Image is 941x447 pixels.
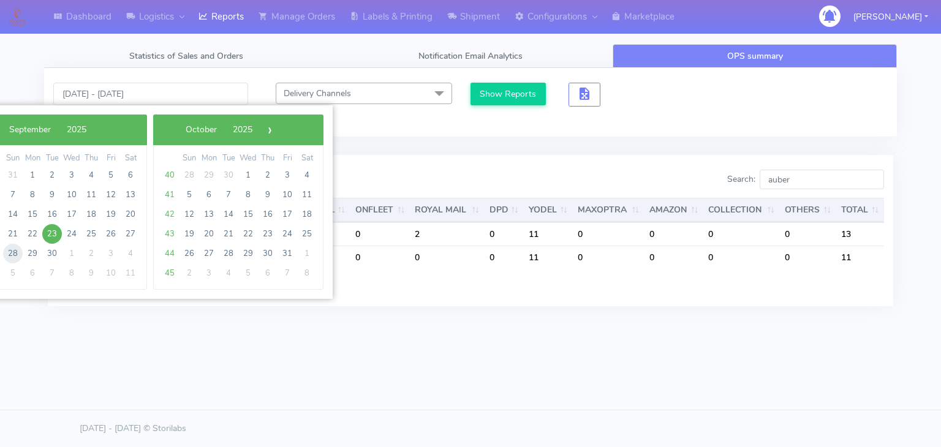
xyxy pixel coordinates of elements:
[23,185,42,205] span: 8
[238,205,258,224] span: 15
[180,263,199,283] span: 2
[101,224,121,244] span: 26
[238,185,258,205] span: 8
[101,244,121,263] span: 3
[258,165,278,185] span: 2
[297,205,317,224] span: 18
[42,224,62,244] span: 23
[225,121,260,139] button: 2025
[258,205,278,224] span: 16
[121,165,140,185] span: 6
[23,165,42,185] span: 1
[836,198,884,222] th: TOTAL : activate to sort column ascending
[23,224,42,244] span: 22
[23,205,42,224] span: 15
[121,263,140,283] span: 11
[410,198,484,222] th: ROYAL MAIL : activate to sort column ascending
[238,152,258,165] th: weekday
[278,165,297,185] span: 3
[81,205,101,224] span: 18
[199,263,219,283] span: 3
[160,165,180,185] span: 40
[470,83,546,105] button: Show Reports
[81,165,101,185] span: 4
[410,246,484,269] td: 0
[101,185,121,205] span: 12
[278,224,297,244] span: 24
[53,83,248,105] input: Pick the Daterange
[180,205,199,224] span: 12
[199,152,219,165] th: weekday
[186,124,217,135] span: October
[485,246,524,269] td: 0
[703,246,780,269] td: 0
[199,185,219,205] span: 6
[62,205,81,224] span: 17
[297,152,317,165] th: weekday
[350,222,410,246] td: 0
[180,165,199,185] span: 28
[233,124,252,135] span: 2025
[121,152,140,165] th: weekday
[644,198,703,222] th: AMAZON : activate to sort column ascending
[81,152,101,165] th: weekday
[62,165,81,185] span: 3
[81,224,101,244] span: 25
[410,222,484,246] td: 2
[121,205,140,224] span: 20
[258,152,278,165] th: weekday
[59,121,94,139] button: 2025
[844,4,937,29] button: [PERSON_NAME]
[258,263,278,283] span: 6
[278,185,297,205] span: 10
[238,224,258,244] span: 22
[121,224,140,244] span: 27
[159,121,279,133] bs-datepicker-navigation-view: ​ ​ ​
[101,152,121,165] th: weekday
[297,244,317,263] span: 1
[219,205,238,224] span: 14
[278,152,297,165] th: weekday
[160,224,180,244] span: 43
[278,205,297,224] span: 17
[297,224,317,244] span: 25
[350,246,410,269] td: 0
[62,224,81,244] span: 24
[258,244,278,263] span: 30
[23,244,42,263] span: 29
[3,165,23,185] span: 31
[3,185,23,205] span: 7
[780,222,836,246] td: 0
[67,124,86,135] span: 2025
[129,50,243,62] span: Statistics of Sales and Orders
[199,244,219,263] span: 27
[3,205,23,224] span: 14
[121,244,140,263] span: 4
[62,152,81,165] th: weekday
[121,185,140,205] span: 13
[836,246,884,269] td: 11
[284,88,351,99] span: Delivery Channels
[219,244,238,263] span: 28
[727,170,884,189] label: Search:
[23,152,42,165] th: weekday
[62,244,81,263] span: 1
[524,198,573,222] th: YODEL : activate to sort column ascending
[42,165,62,185] span: 2
[3,263,23,283] span: 5
[260,121,279,139] button: ›
[9,124,51,135] span: September
[258,224,278,244] span: 23
[81,244,101,263] span: 2
[199,224,219,244] span: 20
[219,263,238,283] span: 4
[836,222,884,246] td: 13
[644,246,703,269] td: 0
[44,44,897,68] ul: Tabs
[727,50,783,62] span: OPS summary
[780,198,836,222] th: OTHERS : activate to sort column ascending
[524,246,573,269] td: 11
[101,205,121,224] span: 19
[199,165,219,185] span: 29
